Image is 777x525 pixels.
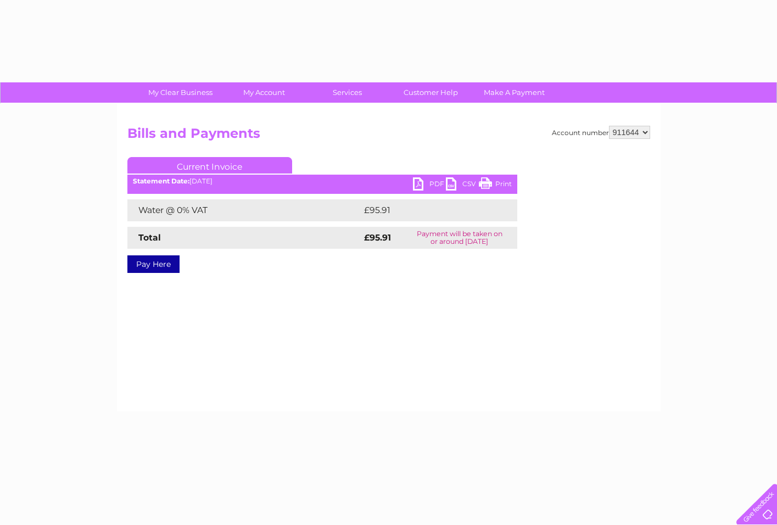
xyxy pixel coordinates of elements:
td: £95.91 [361,199,494,221]
b: Statement Date: [133,177,189,185]
a: CSV [446,177,479,193]
a: Current Invoice [127,157,292,174]
a: Print [479,177,512,193]
a: Customer Help [385,82,476,103]
a: Services [302,82,393,103]
a: PDF [413,177,446,193]
strong: £95.91 [364,232,391,243]
strong: Total [138,232,161,243]
td: Water @ 0% VAT [127,199,361,221]
a: My Clear Business [135,82,226,103]
a: My Account [219,82,309,103]
a: Make A Payment [469,82,560,103]
td: Payment will be taken on or around [DATE] [402,227,517,249]
div: Account number [552,126,650,139]
h2: Bills and Payments [127,126,650,147]
div: [DATE] [127,177,517,185]
a: Pay Here [127,255,180,273]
